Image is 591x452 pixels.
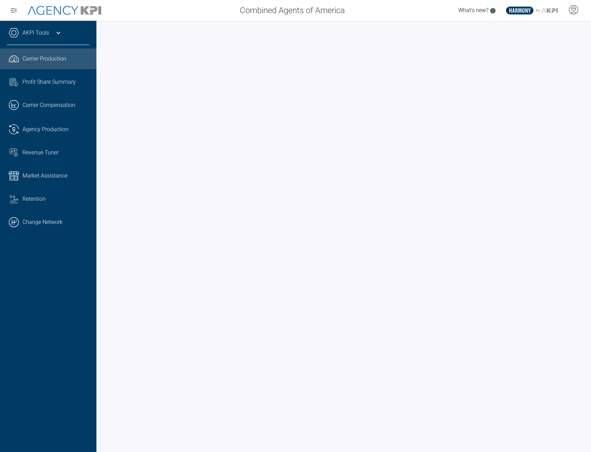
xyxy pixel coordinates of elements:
[22,101,75,109] span: Carrier Compensation
[22,148,58,157] span: Revenue Tuner
[240,4,345,17] span: Combined Agents of America
[22,29,49,37] a: AKPI Tools
[22,125,68,134] span: Agency Production
[28,6,101,15] img: AgencyKPI
[22,172,67,180] span: Market Assistance
[458,7,488,13] span: What's new?
[22,78,76,86] span: Profit Share Summary
[22,195,90,203] div: Retention
[22,55,66,63] span: Carrier Production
